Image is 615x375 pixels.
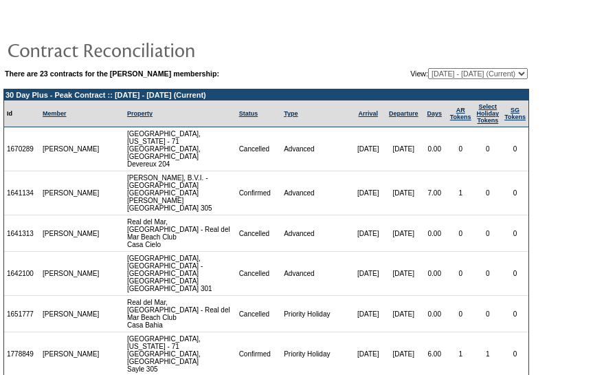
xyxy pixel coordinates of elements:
[422,252,447,296] td: 0.00
[124,171,236,215] td: [PERSON_NAME], B.V.I. - [GEOGRAPHIC_DATA] [GEOGRAPHIC_DATA][PERSON_NAME] [GEOGRAPHIC_DATA] 305
[358,110,378,117] a: Arrival
[474,171,502,215] td: 0
[236,252,282,296] td: Cancelled
[350,171,385,215] td: [DATE]
[43,110,67,117] a: Member
[389,110,418,117] a: Departure
[281,252,350,296] td: Advanced
[447,252,474,296] td: 0
[40,127,102,171] td: [PERSON_NAME]
[124,252,236,296] td: [GEOGRAPHIC_DATA], [GEOGRAPHIC_DATA] - [GEOGRAPHIC_DATA] [GEOGRAPHIC_DATA] [GEOGRAPHIC_DATA] 301
[7,36,282,63] img: pgTtlContractReconciliation.gif
[385,215,422,252] td: [DATE]
[474,296,502,332] td: 0
[4,171,40,215] td: 1641134
[427,110,442,117] a: Days
[474,215,502,252] td: 0
[343,68,528,79] td: View:
[350,252,385,296] td: [DATE]
[385,171,422,215] td: [DATE]
[124,127,236,171] td: [GEOGRAPHIC_DATA], [US_STATE] - 71 [GEOGRAPHIC_DATA], [GEOGRAPHIC_DATA] Devereux 204
[450,107,471,120] a: ARTokens
[502,171,528,215] td: 0
[422,127,447,171] td: 0.00
[281,296,350,332] td: Priority Holiday
[385,252,422,296] td: [DATE]
[281,215,350,252] td: Advanced
[385,296,422,332] td: [DATE]
[422,296,447,332] td: 0.00
[502,215,528,252] td: 0
[236,215,282,252] td: Cancelled
[350,127,385,171] td: [DATE]
[4,127,40,171] td: 1670289
[422,215,447,252] td: 0.00
[4,296,40,332] td: 1651777
[422,171,447,215] td: 7.00
[281,127,350,171] td: Advanced
[4,252,40,296] td: 1642100
[474,127,502,171] td: 0
[447,296,474,332] td: 0
[4,89,528,100] td: 30 Day Plus - Peak Contract :: [DATE] - [DATE] (Current)
[504,107,526,120] a: SGTokens
[502,296,528,332] td: 0
[40,171,102,215] td: [PERSON_NAME]
[40,252,102,296] td: [PERSON_NAME]
[40,296,102,332] td: [PERSON_NAME]
[236,296,282,332] td: Cancelled
[447,215,474,252] td: 0
[447,171,474,215] td: 1
[477,103,500,124] a: Select HolidayTokens
[127,110,153,117] a: Property
[4,215,40,252] td: 1641313
[239,110,258,117] a: Status
[5,69,219,78] b: There are 23 contracts for the [PERSON_NAME] membership:
[502,252,528,296] td: 0
[385,127,422,171] td: [DATE]
[124,296,236,332] td: Real del Mar, [GEOGRAPHIC_DATA] - Real del Mar Beach Club Casa Bahia
[474,252,502,296] td: 0
[447,127,474,171] td: 0
[236,171,282,215] td: Confirmed
[350,296,385,332] td: [DATE]
[350,215,385,252] td: [DATE]
[4,100,40,127] td: Id
[284,110,298,117] a: Type
[124,215,236,252] td: Real del Mar, [GEOGRAPHIC_DATA] - Real del Mar Beach Club Casa Cielo
[236,127,282,171] td: Cancelled
[281,171,350,215] td: Advanced
[502,127,528,171] td: 0
[40,215,102,252] td: [PERSON_NAME]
